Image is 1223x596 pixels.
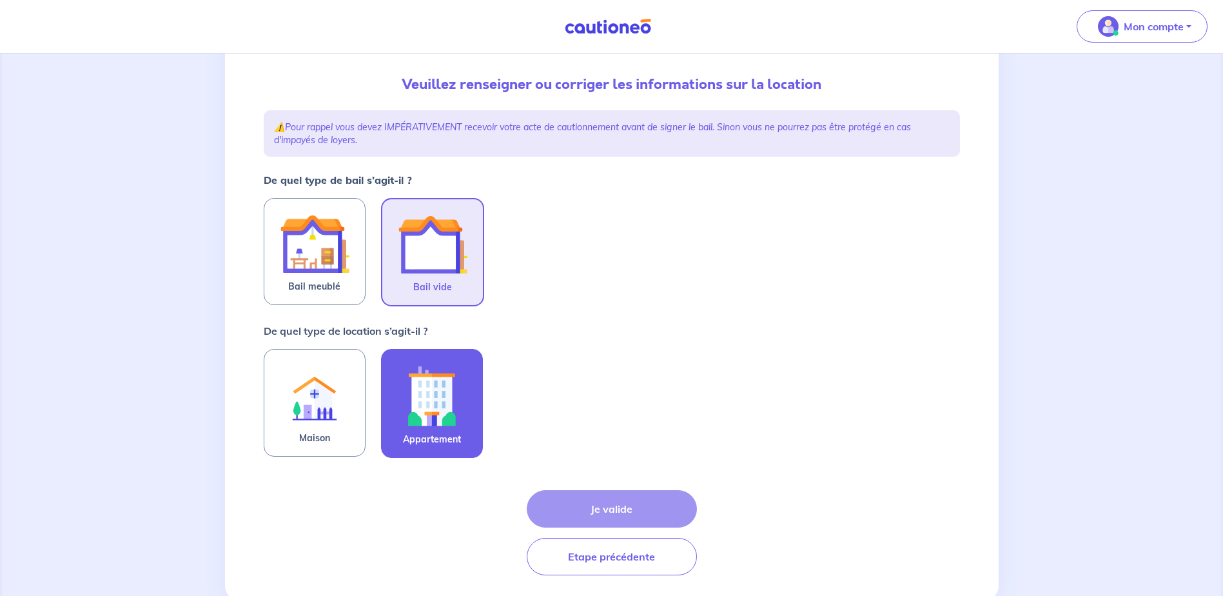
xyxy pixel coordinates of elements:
[413,279,452,295] span: Bail vide
[274,121,911,146] em: Pour rappel vous devez IMPÉRATIVEMENT recevoir votre acte de cautionnement avant de signer le bai...
[403,432,461,447] span: Appartement
[280,360,349,430] img: illu_rent.svg
[1077,10,1208,43] button: illu_account_valid_menu.svgMon compte
[264,74,960,95] p: Veuillez renseigner ou corriger les informations sur la location
[280,209,349,279] img: illu_furnished_lease.svg
[264,174,412,186] strong: De quel type de bail s’agit-il ?
[527,538,697,575] button: Etape précédente
[299,430,330,446] span: Maison
[1124,19,1184,34] p: Mon compte
[397,360,467,432] img: illu_apartment.svg
[560,19,656,35] img: Cautioneo
[288,279,340,294] span: Bail meublé
[264,323,427,339] p: De quel type de location s’agit-il ?
[398,210,467,279] img: illu_empty_lease.svg
[1098,16,1119,37] img: illu_account_valid_menu.svg
[274,121,950,146] p: ⚠️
